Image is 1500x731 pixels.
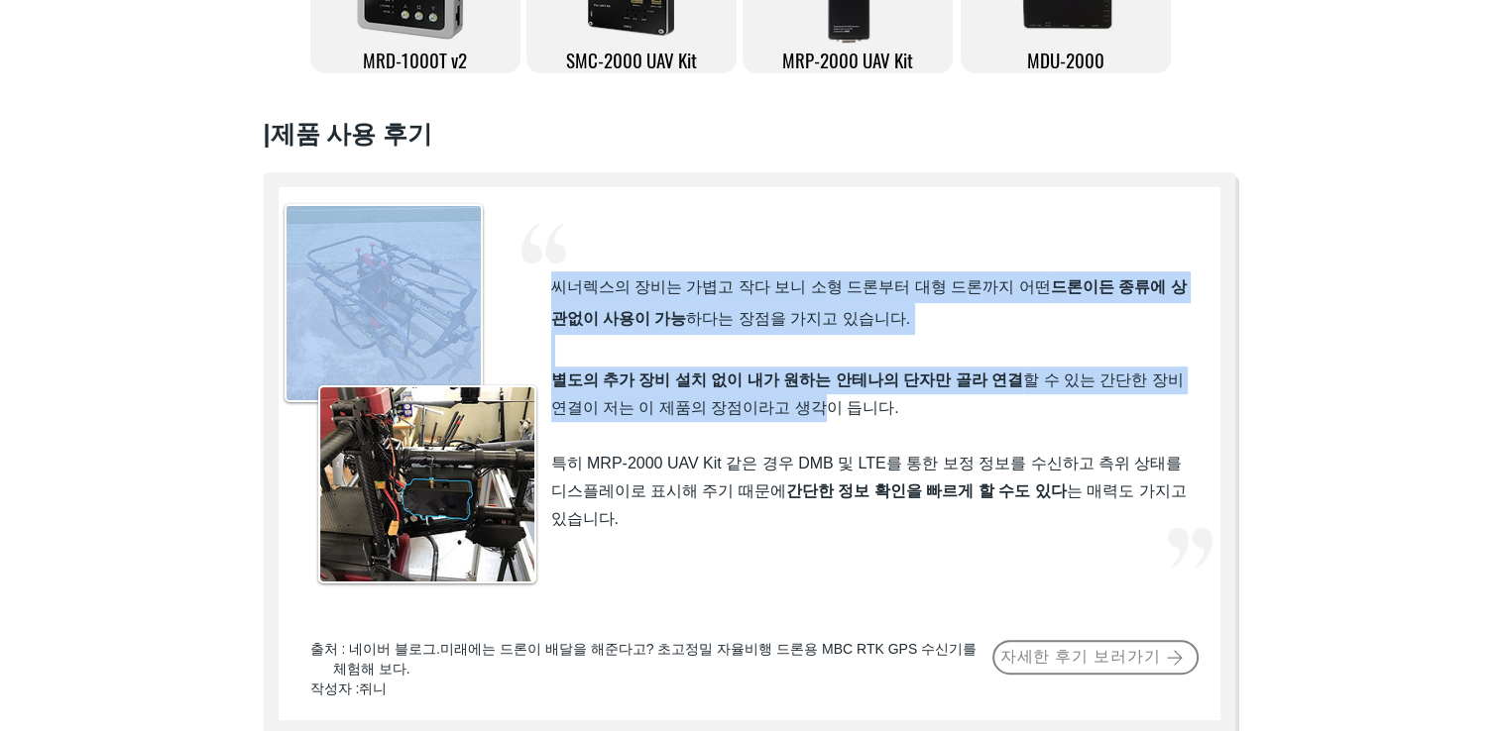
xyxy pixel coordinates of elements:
[264,120,433,148] span: ​|제품 사용 후기
[786,482,1067,499] span: 간단한 정보 확인을 빠르게 할 수도 있다
[566,46,697,73] span: SMC-2000 UAV Kit
[287,206,481,400] img: 20200729_135418.jpg
[551,455,1187,527] span: 특히 MRP-2000 UAV Kit 같은 경우 DMB 및 LTE를 통한 보정 정보를 수신하고 측위 상태를 디스플레이로 표시해 주기 때문에 는 매력도 가지고 있습니다.
[551,278,1187,327] span: 씨너렉스의 장비는 가볍고 작다 보니 소형 드론부터 대형 드론까지 어떤 하다는 장점을 가지고 있습니다.
[782,46,913,73] span: MRP-2000 UAV Kit
[551,456,1187,527] span: ​
[992,640,1199,675] a: 자세한 후기 보러가기
[310,679,992,699] p: 작성자 :
[551,371,1023,388] span: 별도의 추가 장비 설치 없이 내가 원하는 안테나의 단자만 골라 연결
[1000,647,1161,668] span: 자세한 후기 보러가기
[363,46,467,73] span: MRD-1000T v2
[359,680,387,696] a: 쥐니
[320,387,534,581] img: KakaoTalk_20220210_111349208.jpg
[310,641,988,677] a: 미래에는 드론이 배달을 해준다고? 초고정밀 자율비행 드론용 MBC RTK GPS 수신기를 체험해 보다.
[1272,646,1500,731] iframe: Wix Chat
[1027,46,1104,73] span: MDU-2000
[551,371,1184,416] span: 할 수 있는 간단한 장비 연결이 저는 이 제품의 장점이라고 생각이 듭니다.
[310,640,992,679] p: 출처 : 네이버 블로그.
